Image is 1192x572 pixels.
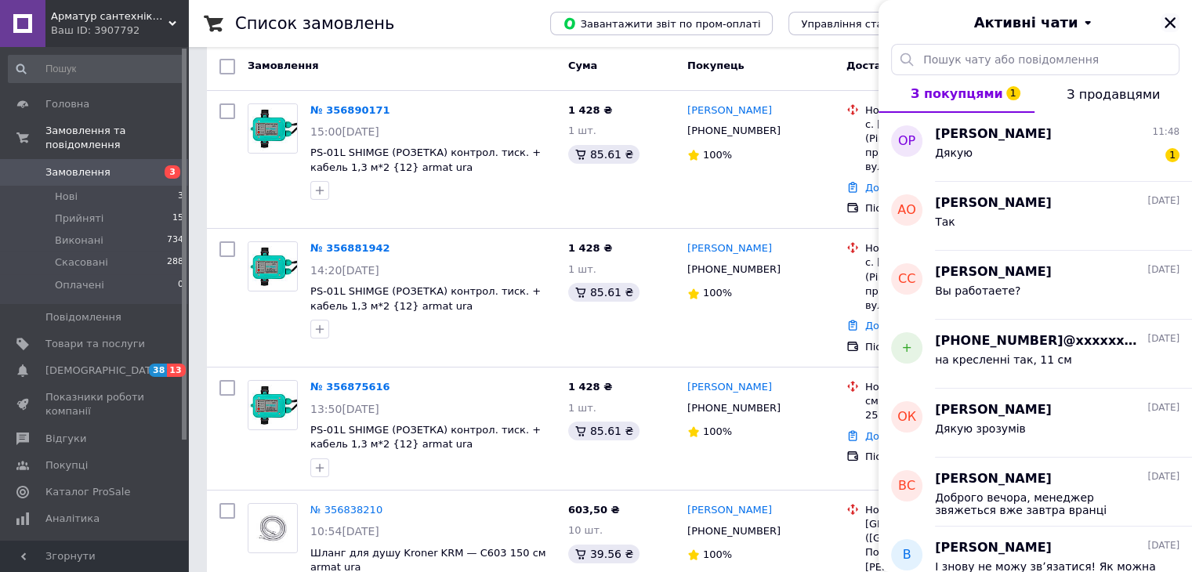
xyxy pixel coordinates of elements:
div: [PHONE_NUMBER] [684,121,784,141]
span: 734 [167,234,183,248]
span: Управління статусами [801,18,921,30]
span: Покупці [45,458,88,472]
span: [PERSON_NAME] [935,539,1052,557]
span: Замовлення та повідомлення [45,124,188,152]
span: [PERSON_NAME] [935,125,1052,143]
div: с. [PERSON_NAME] (Рівненська обл.), Пункт приймання-видачі (до 30 кг): вул. Незалежності, 27 а [865,118,1024,175]
span: СС [898,270,915,288]
a: Додати ЕН [865,182,922,194]
span: Замовлення [45,165,111,179]
span: Доброго вечора, менеджер звяжеться вже завтра вранці [935,491,1158,516]
div: 39.56 ₴ [568,545,639,563]
button: З продавцями [1034,75,1192,113]
span: + [901,339,911,357]
span: 11:48 [1152,125,1179,139]
span: 100% [703,425,732,437]
button: ВС[PERSON_NAME][DATE]Доброго вечора, менеджер звяжеться вже завтра вранці [879,458,1192,527]
span: ВС [898,477,915,495]
button: АО[PERSON_NAME][DATE]Так [879,182,1192,251]
span: 100% [703,149,732,161]
span: 1 шт. [568,263,596,275]
a: PS-01L SHIMGE (РОЗЕТКА) контрол. тиск. + кабель 1,3 м*2 {12} armat ura [310,424,541,451]
span: 288 [167,255,183,270]
span: З покупцями [911,86,1003,101]
span: Головна [45,97,89,111]
button: ОР[PERSON_NAME]11:48Дякую1 [879,113,1192,182]
span: З продавцями [1067,87,1160,102]
span: [PERSON_NAME] [935,194,1052,212]
span: Повідомлення [45,310,121,324]
span: [PERSON_NAME] [935,401,1052,419]
a: № 356881942 [310,242,390,254]
span: [DATE] [1147,401,1179,415]
span: Товари та послуги [45,337,145,351]
h1: Список замовлень [235,14,394,33]
button: +[PHONE_NUMBER]@xxxxxx$.com[DATE]на кресленні так, 11 см [879,320,1192,389]
span: 100% [703,287,732,299]
span: Управління сайтом [45,538,145,567]
span: [PERSON_NAME] [935,470,1052,488]
a: [PERSON_NAME] [687,241,772,256]
span: 1 шт. [568,402,596,414]
span: ОК [897,408,916,426]
div: Нова Пошта [865,380,1024,394]
img: Фото товару [248,242,297,291]
span: [PERSON_NAME] [935,263,1052,281]
span: [DEMOGRAPHIC_DATA] [45,364,161,378]
span: Замовлення [248,60,318,71]
a: [PERSON_NAME] [687,380,772,395]
span: Показники роботи компанії [45,390,145,418]
span: Нові [55,190,78,204]
span: 603,50 ₴ [568,504,620,516]
span: Завантажити звіт по пром-оплаті [563,16,760,31]
span: Каталог ProSale [45,485,130,499]
span: 1 [1165,148,1179,162]
span: Вы работаете? [935,284,1020,297]
input: Пошук [8,55,185,83]
span: Так [935,215,955,228]
span: 100% [703,548,732,560]
span: [DATE] [1147,194,1179,208]
button: СС[PERSON_NAME][DATE]Вы работаете? [879,251,1192,320]
img: Фото товару [248,504,297,552]
span: на кресленні так, 11 см [935,353,1072,366]
span: Дякую [935,147,973,159]
span: 3 [178,190,183,204]
span: Відгуки [45,432,86,446]
span: 1 428 ₴ [568,381,612,393]
div: Післяплата [865,450,1024,464]
span: АО [897,201,916,219]
div: Ваш ID: 3907792 [51,24,188,38]
span: 15:00[DATE] [310,125,379,138]
div: Післяплата [865,201,1024,215]
a: № 356890171 [310,104,390,116]
span: Покупець [687,60,745,71]
span: Арматур сантехніка та опалення [51,9,168,24]
input: Пошук чату або повідомлення [891,44,1179,75]
a: № 356875616 [310,381,390,393]
div: смт. Мізоч, №1: вул. Липки, 25 [865,394,1024,422]
a: Фото товару [248,241,298,291]
img: Фото товару [248,104,297,153]
a: PS-01L SHIMGE (РОЗЕТКА) контрол. тиск. + кабель 1,3 м*2 {12} armat ura [310,285,541,312]
div: с. [PERSON_NAME] (Рівненська обл.), Пункт приймання-видачі (до 30 кг): вул. Незалежності, 27 а [865,255,1024,313]
div: [PHONE_NUMBER] [684,521,784,541]
span: В [903,546,911,564]
div: Нова Пошта [865,103,1024,118]
div: Нова Пошта [865,503,1024,517]
a: Фото товару [248,103,298,154]
span: Оплачені [55,278,104,292]
button: Активні чати [922,13,1148,33]
span: Скасовані [55,255,108,270]
span: [DATE] [1147,470,1179,483]
span: 15 [172,212,183,226]
span: 13:50[DATE] [310,403,379,415]
a: Фото товару [248,503,298,553]
button: Закрити [1161,13,1179,32]
span: Дякую зрозумів [935,422,1026,435]
div: 85.61 ₴ [568,422,639,440]
span: [PHONE_NUMBER]@xxxxxx$.com [935,332,1144,350]
span: ОР [898,132,915,150]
